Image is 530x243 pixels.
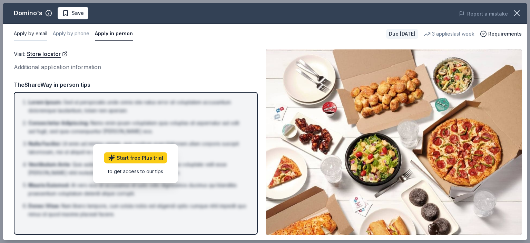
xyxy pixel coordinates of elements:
[28,160,247,177] li: Quis autem vel eum iure reprehenderit qui in ea voluptate velit esse [PERSON_NAME] nihil molestia...
[266,49,522,235] img: Image for Domino's
[104,152,167,163] a: Start free Plus trial
[28,120,89,126] span: Consectetur Adipiscing :
[480,30,522,38] button: Requirements
[58,7,88,19] button: Save
[28,203,60,209] span: Donec Vitae :
[14,63,258,72] div: Additional application information
[28,161,71,167] span: Vestibulum Ante :
[28,119,247,135] li: Nemo enim ipsam voluptatem quia voluptas sit aspernatur aut odit aut fugit, sed quia consequuntur...
[28,140,247,156] li: Ut enim ad minima veniam, quis nostrum exercitationem ullam corporis suscipit laboriosam, nisi ut...
[28,182,70,188] span: Mauris Euismod :
[14,8,42,19] div: Domino's
[424,30,474,38] div: 3 applies last week
[104,167,167,175] div: to get access to our tips
[386,29,418,39] div: Due [DATE]
[27,49,68,58] a: Store locator
[14,27,47,41] button: Apply by email
[72,9,84,17] span: Save
[28,99,62,105] span: Lorem Ipsum :
[459,10,508,18] button: Report a mistake
[53,27,89,41] button: Apply by phone
[28,141,61,147] span: Nulla Facilisi :
[488,30,522,38] span: Requirements
[95,27,133,41] button: Apply in person
[28,181,247,198] li: At vero eos et accusamus et iusto odio dignissimos ducimus qui blanditiis praesentium voluptatum ...
[14,80,258,89] div: TheShareWay in person tips
[28,98,247,115] li: Sed ut perspiciatis unde omnis iste natus error sit voluptatem accusantium doloremque laudantium,...
[28,202,247,218] li: Nam libero tempore, cum soluta nobis est eligendi optio cumque nihil impedit quo minus id quod ma...
[14,49,258,58] div: Visit :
